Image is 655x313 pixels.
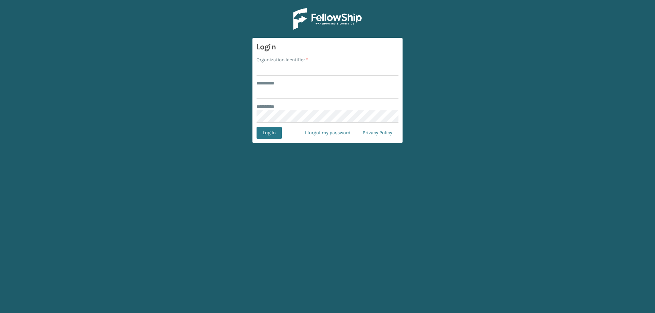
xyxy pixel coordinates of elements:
label: Organization Identifier [257,56,308,63]
button: Log In [257,127,282,139]
a: Privacy Policy [356,127,398,139]
a: I forgot my password [299,127,356,139]
img: Logo [293,8,362,30]
h3: Login [257,42,398,52]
